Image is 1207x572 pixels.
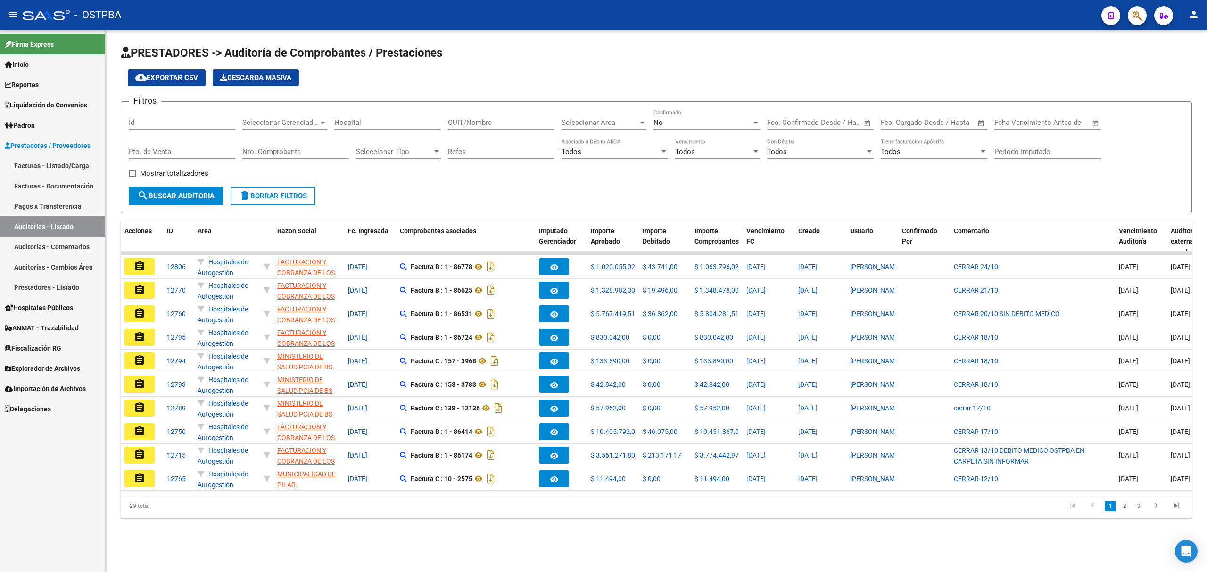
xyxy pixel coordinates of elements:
mat-icon: assignment [134,284,145,295]
input: Fecha inicio [881,118,919,127]
mat-icon: assignment [134,355,145,366]
span: Hospitales de Autogestión [198,470,248,489]
input: Fecha fin [927,118,973,127]
span: CERRAR 18/10 [954,381,998,388]
i: Descargar documento [488,377,501,392]
span: [PERSON_NAME] [850,334,901,341]
span: Todos [562,147,581,156]
span: Hospitales de Autogestión [198,423,248,441]
span: Delegaciones [5,404,51,414]
strong: Factura B : 1 - 86724 [411,334,472,341]
span: [DATE] [348,381,367,388]
span: $ 57.952,00 [591,404,626,412]
span: [DATE] [348,310,367,318]
span: [DATE] [746,286,766,294]
datatable-header-cell: Comprobantes asociados [396,221,535,262]
span: $ 10.451.867,06 [694,428,743,435]
span: FACTURACION Y COBRANZA DE LOS EFECTORES PUBLICOS S.E. [277,447,335,486]
a: 3 [1133,501,1144,511]
span: 12789 [167,404,186,412]
span: Inicio [5,59,29,70]
span: [PERSON_NAME] [850,475,901,482]
span: [PERSON_NAME] [850,263,901,270]
input: Fecha fin [814,118,860,127]
mat-icon: assignment [134,402,145,413]
span: $ 19.496,00 [643,286,678,294]
span: Razon Social [277,227,316,235]
span: Hospitales de Autogestión [198,447,248,465]
datatable-header-cell: Vencimiento FC [743,221,794,262]
span: $ 830.042,00 [591,334,629,341]
span: PRESTADORES -> Auditoría de Comprobantes / Prestaciones [121,46,442,59]
strong: Factura B : 1 - 86414 [411,428,472,435]
span: [DATE] [746,475,766,482]
span: 12760 [167,310,186,318]
span: ID [167,227,173,235]
span: FACTURACION Y COBRANZA DE LOS EFECTORES PUBLICOS S.E. [277,329,335,368]
span: Importación de Archivos [5,384,86,394]
span: Hospitales de Autogestión [198,352,248,371]
datatable-header-cell: Confirmado Por [898,221,950,262]
div: - 30999005825 [277,469,340,489]
span: Seleccionar Gerenciador [242,118,319,127]
span: [DATE] [798,475,818,482]
button: Buscar Auditoria [129,187,223,205]
span: Creado [798,227,820,235]
span: [DATE] [1119,286,1138,294]
span: [DATE] [1119,451,1138,459]
i: Descargar documento [485,471,497,486]
span: [PERSON_NAME] [850,451,901,459]
span: [DATE] [348,404,367,412]
button: Descarga Masiva [213,69,299,86]
span: [PERSON_NAME] [850,357,901,365]
datatable-header-cell: Usuario [846,221,898,262]
span: [DATE] [1119,334,1138,341]
span: Firma Express [5,39,54,49]
span: $ 0,00 [643,357,661,365]
span: $ 10.405.792,06 [591,428,639,435]
span: [DATE] [348,428,367,435]
span: Exportar CSV [135,74,198,82]
span: Hospitales de Autogestión [198,329,248,347]
span: [DATE] [746,263,766,270]
div: - 30715497456 [277,327,340,347]
span: Descarga Masiva [220,74,291,82]
div: - 30715497456 [277,257,340,277]
span: Comentario [954,227,989,235]
span: CERRAR 24/10 [954,263,998,270]
span: FACTURACION Y COBRANZA DE LOS EFECTORES PUBLICOS S.E. [277,305,335,345]
span: Reportes [5,80,39,90]
span: [DATE] [348,451,367,459]
span: $ 5.804.281,51 [694,310,739,318]
span: Hospitales de Autogestión [198,400,248,418]
span: $ 830.042,00 [694,334,733,341]
span: Todos [675,147,695,156]
div: - 30715497456 [277,304,340,324]
span: [PERSON_NAME] [850,404,901,412]
span: Area [198,227,212,235]
span: $ 43.741,00 [643,263,678,270]
span: ANMAT - Trazabilidad [5,323,79,333]
span: Explorador de Archivos [5,363,80,374]
span: Hospitales de Autogestión [198,305,248,324]
span: [DATE] [1171,404,1190,412]
li: page 3 [1132,498,1146,514]
span: [DATE] [348,286,367,294]
span: $ 11.494,00 [591,475,626,482]
span: Seleccionar Tipo [356,147,432,156]
strong: Factura C : 138 - 12136 [411,404,480,412]
span: [DATE] [798,381,818,388]
span: CERRAR 18/10 [954,357,998,365]
span: [DATE] [348,334,367,341]
span: Prestadores / Proveedores [5,140,91,151]
mat-icon: assignment [134,331,145,343]
span: - OSTPBA [74,5,121,25]
strong: Factura B : 1 - 86531 [411,310,472,318]
i: Descargar documento [485,259,497,274]
datatable-header-cell: Importe Comprobantes [691,221,743,262]
span: 12793 [167,381,186,388]
span: 12765 [167,475,186,482]
mat-icon: search [137,190,149,201]
input: Fecha inicio [767,118,805,127]
datatable-header-cell: ID [163,221,194,262]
